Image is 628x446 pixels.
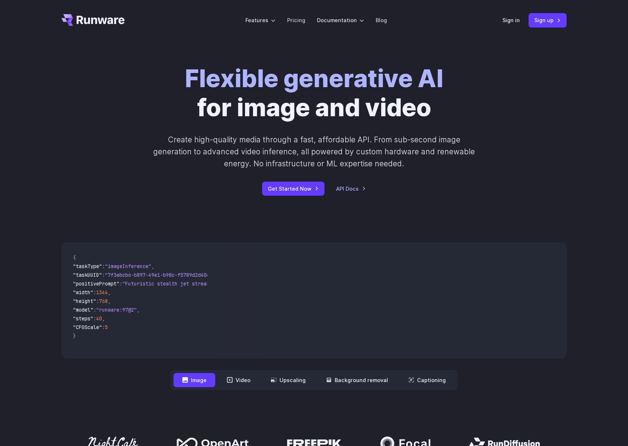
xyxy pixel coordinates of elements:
[61,14,125,26] a: Go to /
[73,298,96,304] span: "height"
[73,254,76,261] span: {
[502,16,520,24] a: Sign in
[108,289,111,296] span: ,
[73,333,76,339] span: }
[102,272,105,278] span: :
[336,185,366,193] a: API Docs
[96,315,102,322] span: 40
[93,315,96,322] span: :
[317,373,397,387] button: Background removal
[105,272,215,278] span: "7f3ebcb6-b897-49e1-b98c-f5789d2d40d7"
[96,307,137,313] span: "runware:97@2"
[218,373,259,387] button: Video
[102,324,105,331] span: :
[400,373,454,387] button: Captioning
[73,272,102,278] span: "taskUUID"
[262,182,325,196] a: Get Started Now
[122,280,387,287] span: "Futuristic stealth jet streaking through a neon-lit cityscape with glowing purple exhaust"
[287,16,305,24] a: Pricing
[137,307,140,313] span: ,
[529,13,567,27] a: Sign up
[73,324,102,331] span: "CFGScale"
[262,373,314,387] button: Upscaling
[102,315,105,322] span: ,
[174,373,215,387] button: Image
[73,307,93,313] span: "model"
[99,298,108,304] span: 768
[96,289,108,296] span: 1344
[96,298,99,304] span: :
[185,64,443,122] h1: for image and video
[376,16,387,24] a: Blog
[152,134,476,170] p: Create high-quality media through a fast, affordable API. From sub-second image generation to adv...
[185,64,443,93] strong: Flexible generative AI
[108,298,111,304] span: ,
[73,315,93,322] span: "steps"
[73,280,119,287] span: "positivePrompt"
[245,16,276,24] label: Features
[105,263,151,269] span: "imageInference"
[102,263,105,269] span: :
[317,16,364,24] label: Documentation
[119,280,122,287] span: :
[73,263,102,269] span: "taskType"
[105,324,108,331] span: 5
[73,289,93,296] span: "width"
[93,289,96,296] span: :
[151,263,154,269] span: ,
[93,307,96,313] span: :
